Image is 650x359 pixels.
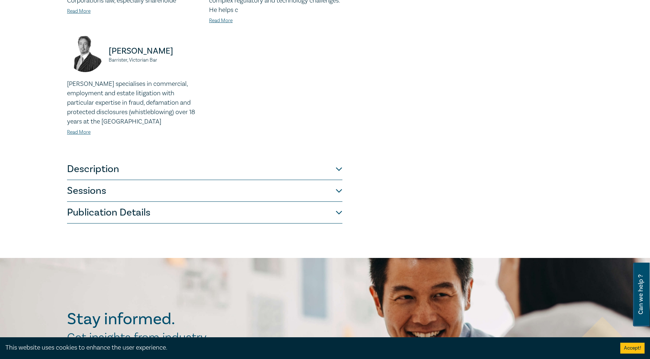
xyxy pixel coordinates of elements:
button: Sessions [67,180,342,202]
a: Read More [67,8,91,14]
button: Accept cookies [620,343,645,354]
a: Read More [67,129,91,135]
p: [PERSON_NAME] specialises in commercial, employment and estate litigation with particular experti... [67,79,200,126]
button: Publication Details [67,202,342,224]
img: https://s3.ap-southeast-2.amazonaws.com/leo-cussen-store-production-content/Contacts/James%20Catl... [67,36,103,72]
a: Read More [209,17,233,24]
p: [PERSON_NAME] [109,45,200,57]
div: This website uses cookies to enhance the user experience. [5,343,609,352]
span: Can we help ? [637,267,644,322]
small: Barrister, Victorian Bar [109,58,200,63]
button: Description [67,158,342,180]
h2: Stay informed. [67,310,238,329]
